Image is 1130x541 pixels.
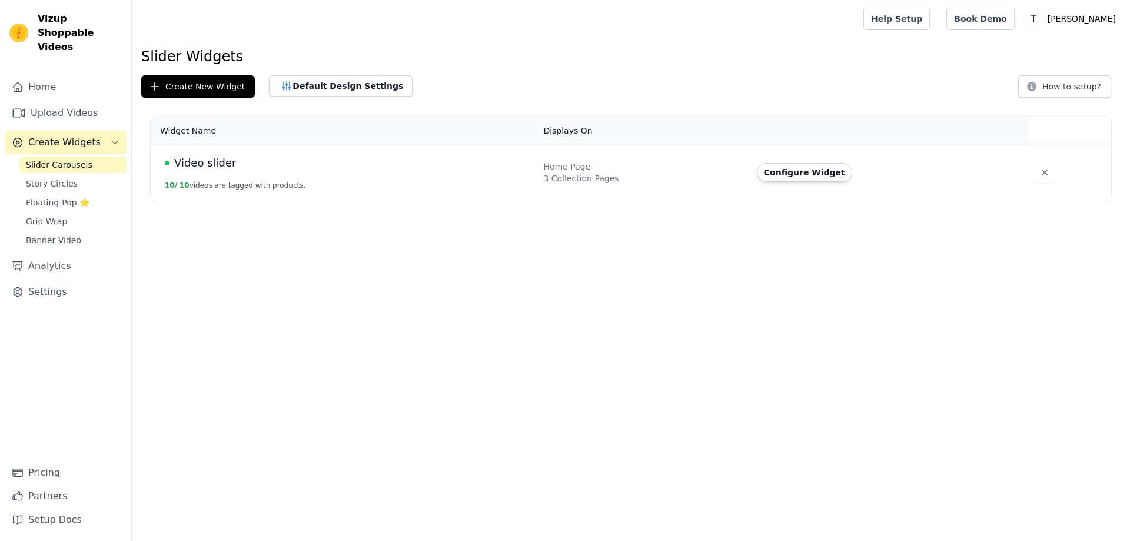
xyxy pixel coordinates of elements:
[543,172,742,184] div: 3 Collection Pages
[5,280,127,304] a: Settings
[26,159,92,171] span: Slider Carousels
[5,254,127,278] a: Analytics
[536,117,749,145] th: Displays On
[165,161,169,165] span: Live Published
[165,181,305,190] button: 10/ 10videos are tagged with products.
[5,461,127,484] a: Pricing
[180,181,190,190] span: 10
[26,215,67,227] span: Grid Wrap
[28,135,101,150] span: Create Widgets
[5,484,127,508] a: Partners
[946,8,1014,30] a: Book Demo
[1034,162,1055,183] button: Delete widget
[9,24,28,42] img: Vizup
[19,232,127,248] a: Banner Video
[1018,84,1111,95] a: How to setup?
[26,178,78,190] span: Story Circles
[19,213,127,230] a: Grid Wrap
[5,75,127,99] a: Home
[141,47,1121,66] h1: Slider Widgets
[165,181,177,190] span: 10 /
[26,197,89,208] span: Floating-Pop ⭐
[19,157,127,173] a: Slider Carousels
[1043,8,1121,29] p: [PERSON_NAME]
[1024,8,1121,29] button: T [PERSON_NAME]
[5,131,127,154] button: Create Widgets
[757,163,852,182] button: Configure Widget
[19,175,127,192] a: Story Circles
[174,155,236,171] span: Video slider
[26,234,81,246] span: Banner Video
[5,101,127,125] a: Upload Videos
[1029,13,1036,25] text: T
[1018,75,1111,98] button: How to setup?
[863,8,930,30] a: Help Setup
[141,75,255,98] button: Create New Widget
[19,194,127,211] a: Floating-Pop ⭐
[543,161,742,172] div: Home Page
[269,75,413,97] button: Default Design Settings
[151,117,536,145] th: Widget Name
[38,12,122,54] span: Vizup Shoppable Videos
[5,508,127,532] a: Setup Docs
